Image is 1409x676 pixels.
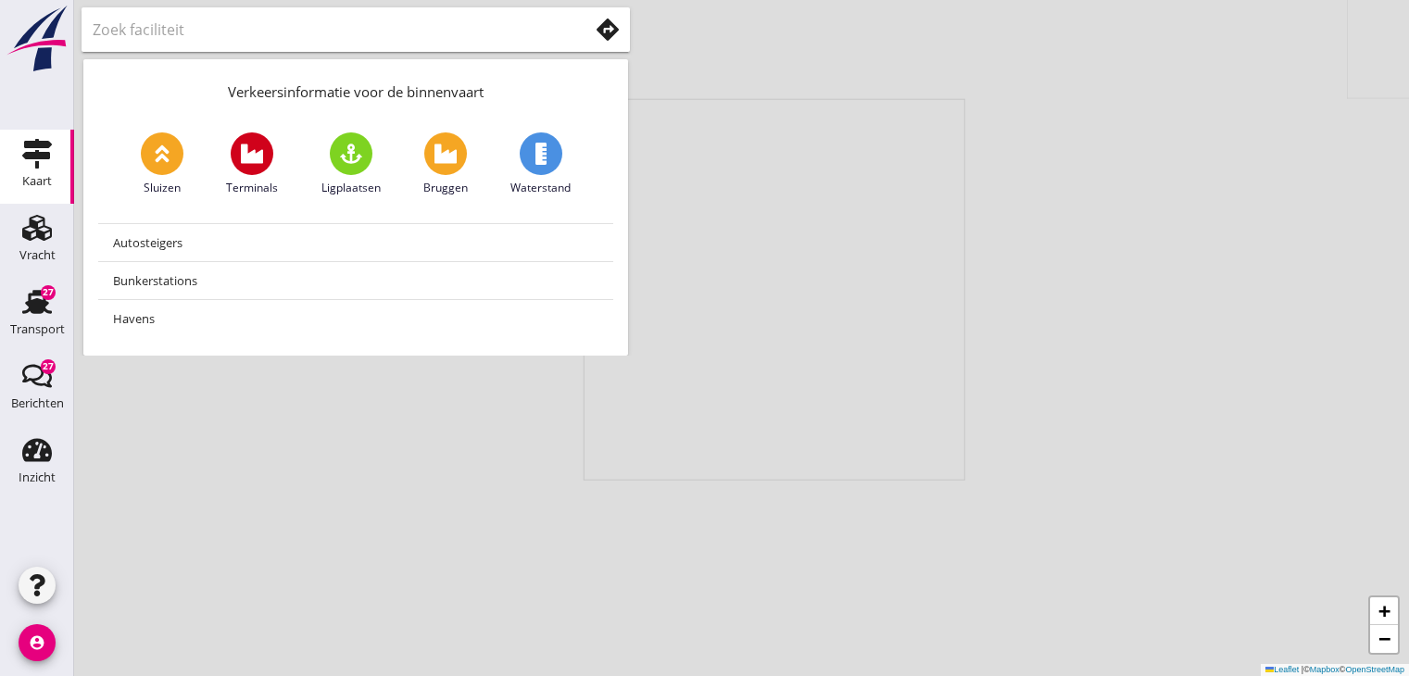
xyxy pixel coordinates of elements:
span: Terminals [226,180,278,196]
span: − [1378,627,1390,650]
a: Mapbox [1310,665,1340,674]
div: Vracht [19,249,56,261]
a: Ligplaatsen [321,132,381,196]
span: Waterstand [510,180,571,196]
div: 27 [41,285,56,300]
a: Waterstand [510,132,571,196]
a: Terminals [226,132,278,196]
a: Sluizen [141,132,183,196]
div: Bunkerstations [113,269,598,292]
div: © © [1261,664,1409,676]
div: Kaart [22,175,52,187]
div: 27 [41,359,56,374]
a: Bruggen [423,132,468,196]
div: Verkeersinformatie voor de binnenvaart [83,59,628,118]
a: Zoom in [1370,597,1398,625]
input: Zoek faciliteit [93,15,562,44]
span: Sluizen [144,180,181,196]
div: Inzicht [19,471,56,483]
a: Leaflet [1265,665,1299,674]
span: + [1378,599,1390,622]
span: Bruggen [423,180,468,196]
span: | [1302,665,1303,674]
a: Zoom out [1370,625,1398,653]
a: OpenStreetMap [1345,665,1404,674]
span: Ligplaatsen [321,180,381,196]
img: logo-small.a267ee39.svg [4,5,70,73]
i: account_circle [19,624,56,661]
div: Transport [10,323,65,335]
div: Autosteigers [113,232,598,254]
div: Havens [113,307,598,330]
div: Berichten [11,397,64,409]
